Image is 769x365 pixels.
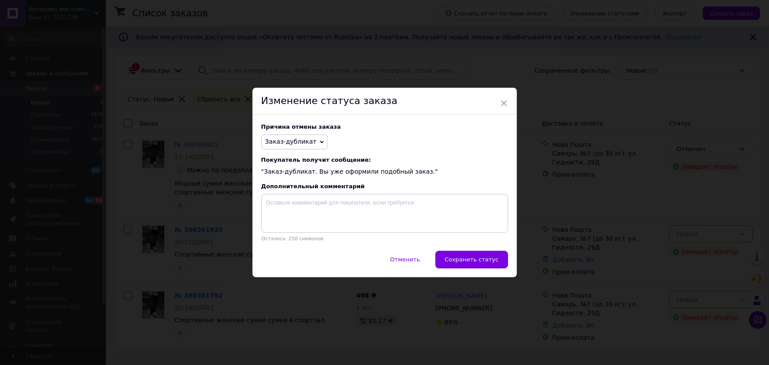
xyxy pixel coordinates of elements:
span: Сохранить статус [445,256,498,263]
span: × [500,96,508,111]
p: Осталось: 250 символов [261,236,508,242]
div: Изменение статуса заказа [253,88,517,115]
button: Сохранить статус [435,251,508,268]
button: Отменить [381,251,429,268]
div: "Заказ-дубликат. Вы уже оформили подобный заказ." [261,156,508,176]
span: Отменить [390,256,420,263]
div: Дополнительный комментарий [261,183,508,190]
span: Покупатель получит сообщение: [261,156,508,163]
div: Причина отмены заказа [261,123,508,130]
span: Заказ-дубликат [265,138,317,145]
